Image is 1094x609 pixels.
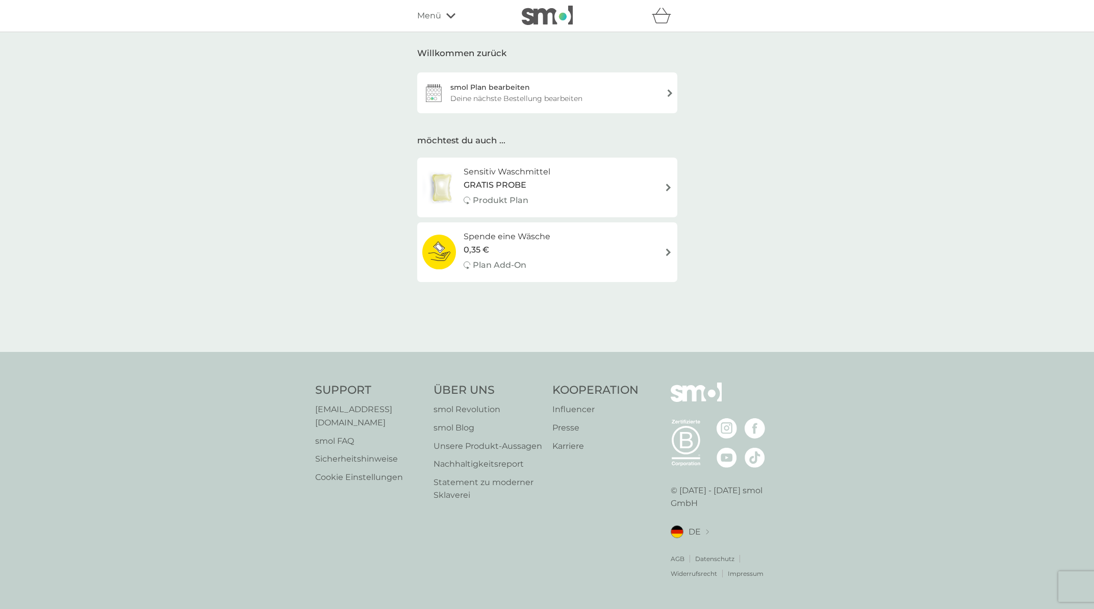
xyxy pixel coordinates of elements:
[552,440,639,453] a: Karriere
[728,569,764,578] a: Impressum
[434,383,542,398] h4: Über Uns
[315,383,423,398] h4: Support
[434,421,542,435] a: smol Blog
[315,435,423,448] a: smol FAQ
[464,243,489,257] span: 0,35 €
[717,447,737,468] img: besuche die smol YouTube Seite
[464,179,526,192] span: GRATIS PROBE
[422,170,461,206] img: Sensitiv Waschmittel
[552,383,639,398] h4: Kooperation
[464,165,550,179] h6: Sensitiv Waschmittel
[689,525,701,539] span: DE
[315,403,423,429] a: [EMAIL_ADDRESS][DOMAIN_NAME]
[552,403,639,416] a: Influencer
[671,383,722,417] img: smol
[671,569,717,578] a: Widerrufsrecht
[671,554,684,564] a: AGB
[665,248,672,256] img: Rechtspfeil
[422,234,456,270] img: Spende eine Wäsche
[717,418,737,439] img: besuche die smol Instagram Seite
[434,440,542,453] a: Unsere Produkt‑Aussagen
[552,421,639,435] a: Presse
[434,476,542,502] a: Statement zu moderner Sklaverei
[450,93,582,104] div: Deine nächste Bestellung bearbeiten
[315,452,423,466] a: Sicherheitshinweise
[671,484,779,510] p: © [DATE] - [DATE] smol GmbH
[671,525,683,538] img: DE flag
[417,46,677,60] div: Willkommen zurück
[745,418,765,439] img: besuche die smol Facebook Seite
[417,134,677,147] div: möchtest du auch ...
[450,82,530,93] div: smol Plan bearbeiten
[652,6,677,26] div: Warenkorb
[315,471,423,484] a: Cookie Einstellungen
[473,259,526,272] p: Plan Add-On
[464,230,550,243] h6: Spende eine Wäsche
[417,9,441,22] span: Menü
[665,184,672,191] img: Rechtspfeil
[522,6,573,25] img: smol
[706,529,709,535] img: Standort auswählen
[695,554,734,564] a: Datenschutz
[745,447,765,468] img: besuche die smol TikTok Seite
[473,194,528,207] p: Produkt Plan
[434,458,542,471] a: Nachhaltigkeitsreport
[434,403,542,416] a: smol Revolution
